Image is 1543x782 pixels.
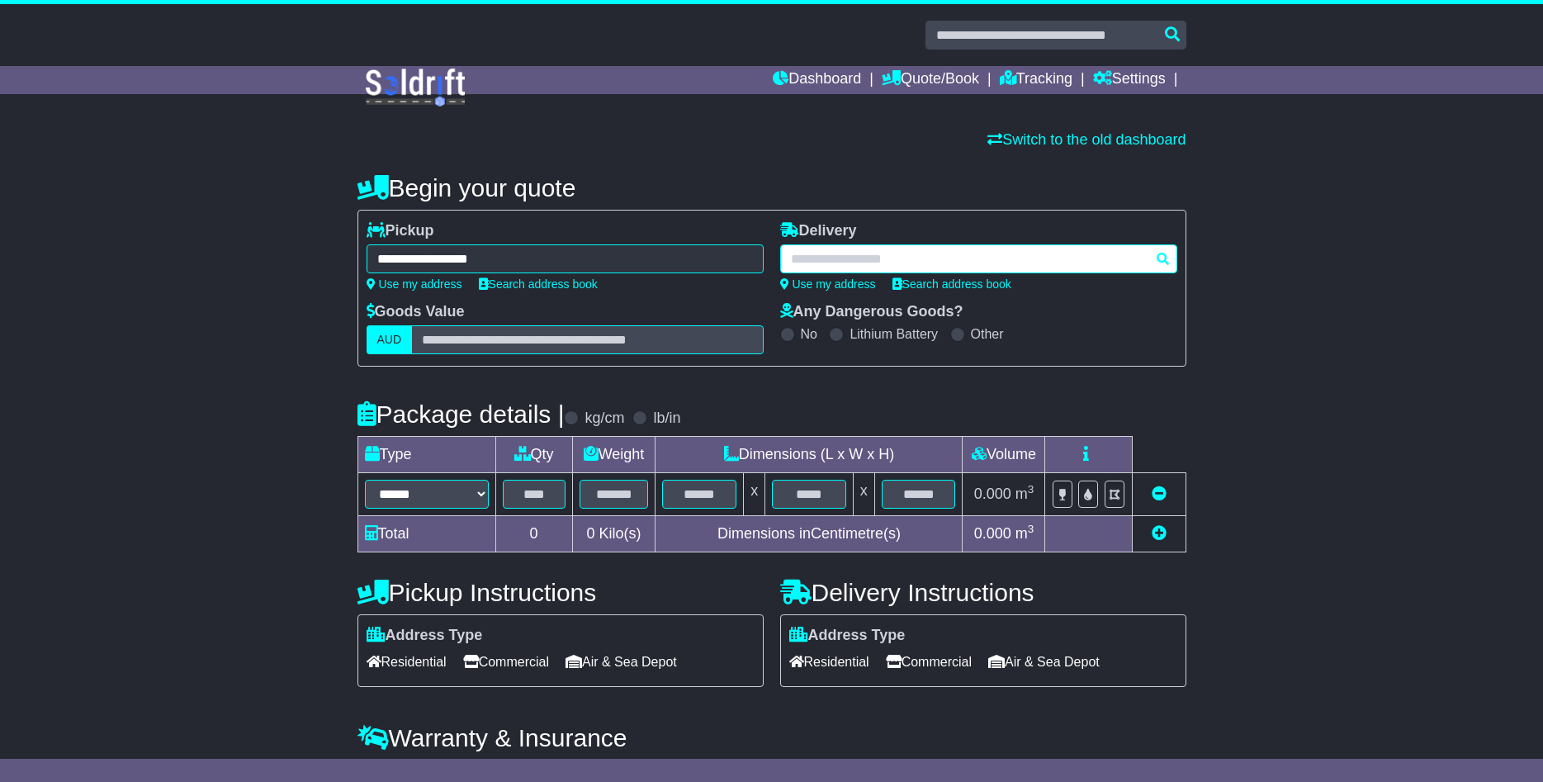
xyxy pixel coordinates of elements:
span: Commercial [463,649,549,675]
label: AUD [367,325,413,354]
td: Qty [495,437,572,473]
sup: 3 [1028,483,1034,495]
span: m [1015,486,1034,502]
a: Remove this item [1152,486,1167,502]
span: 0.000 [974,525,1011,542]
label: kg/cm [585,410,624,428]
a: Search address book [479,277,598,291]
span: Air & Sea Depot [566,649,677,675]
h4: Warranty & Insurance [357,724,1186,751]
td: Kilo(s) [572,516,656,552]
span: Commercial [886,649,972,675]
a: Switch to the old dashboard [987,131,1186,148]
label: Address Type [367,627,483,645]
a: Quote/Book [882,66,979,94]
span: Residential [367,649,447,675]
td: x [853,473,874,516]
a: Dashboard [773,66,861,94]
a: Search address book [892,277,1011,291]
label: Lithium Battery [850,326,938,342]
a: Use my address [780,277,876,291]
sup: 3 [1028,523,1034,535]
span: 0 [586,525,594,542]
td: Dimensions (L x W x H) [656,437,963,473]
label: No [801,326,817,342]
td: Dimensions in Centimetre(s) [656,516,963,552]
span: 0.000 [974,486,1011,502]
td: Total [357,516,495,552]
label: Other [971,326,1004,342]
typeahead: Please provide city [780,244,1177,273]
h4: Begin your quote [357,174,1186,201]
a: Use my address [367,277,462,291]
label: Delivery [780,222,857,240]
span: m [1015,525,1034,542]
td: x [744,473,765,516]
span: Air & Sea Depot [988,649,1100,675]
a: Tracking [1000,66,1072,94]
label: Address Type [789,627,906,645]
h4: Package details | [357,400,565,428]
td: Weight [572,437,656,473]
td: Type [357,437,495,473]
label: Any Dangerous Goods? [780,303,963,321]
label: Goods Value [367,303,465,321]
label: Pickup [367,222,434,240]
h4: Delivery Instructions [780,579,1186,606]
label: lb/in [653,410,680,428]
td: 0 [495,516,572,552]
h4: Pickup Instructions [357,579,764,606]
span: Residential [789,649,869,675]
td: Volume [963,437,1045,473]
a: Settings [1093,66,1166,94]
a: Add new item [1152,525,1167,542]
